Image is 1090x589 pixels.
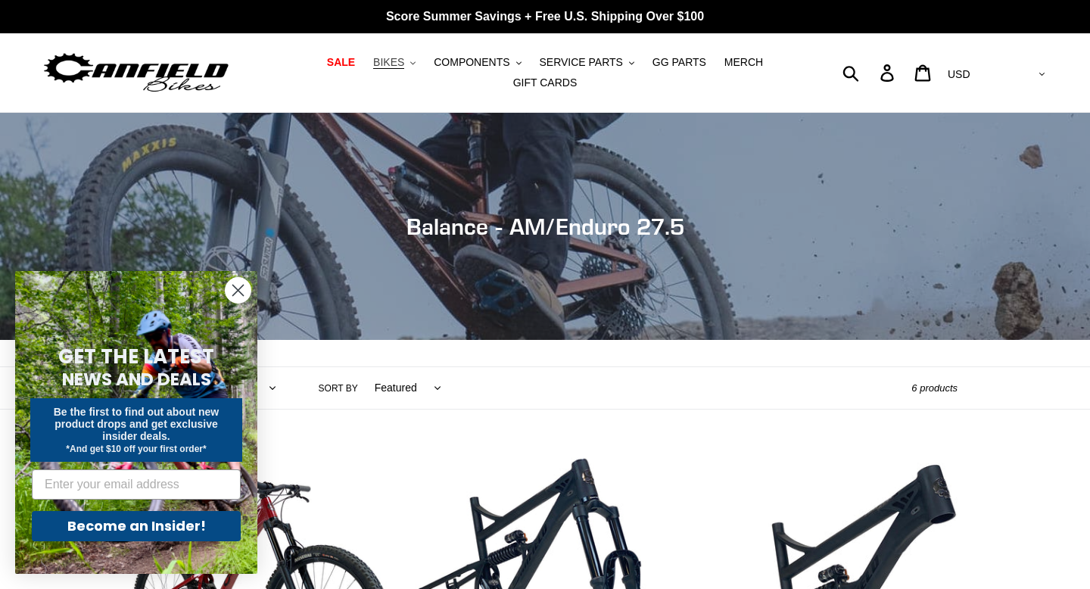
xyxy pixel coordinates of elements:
span: 6 products [911,382,958,394]
a: MERCH [717,52,771,73]
span: MERCH [724,56,763,69]
button: Become an Insider! [32,511,241,541]
input: Search [851,56,889,89]
span: SERVICE PARTS [539,56,622,69]
img: Canfield Bikes [42,49,231,97]
a: GG PARTS [645,52,714,73]
input: Enter your email address [32,469,241,500]
a: SALE [319,52,363,73]
a: GIFT CARDS [506,73,585,93]
span: *And get $10 off your first order* [66,444,206,454]
button: COMPONENTS [426,52,528,73]
button: Close dialog [225,277,251,304]
span: SALE [327,56,355,69]
button: BIKES [366,52,423,73]
span: GG PARTS [652,56,706,69]
span: Be the first to find out about new product drops and get exclusive insider deals. [54,406,220,442]
span: BIKES [373,56,404,69]
span: NEWS AND DEALS [62,367,211,391]
button: SERVICE PARTS [531,52,641,73]
span: COMPONENTS [434,56,509,69]
span: GIFT CARDS [513,76,578,89]
label: Sort by [319,382,358,395]
span: GET THE LATEST [58,343,214,370]
span: Balance - AM/Enduro 27.5 [406,213,684,240]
